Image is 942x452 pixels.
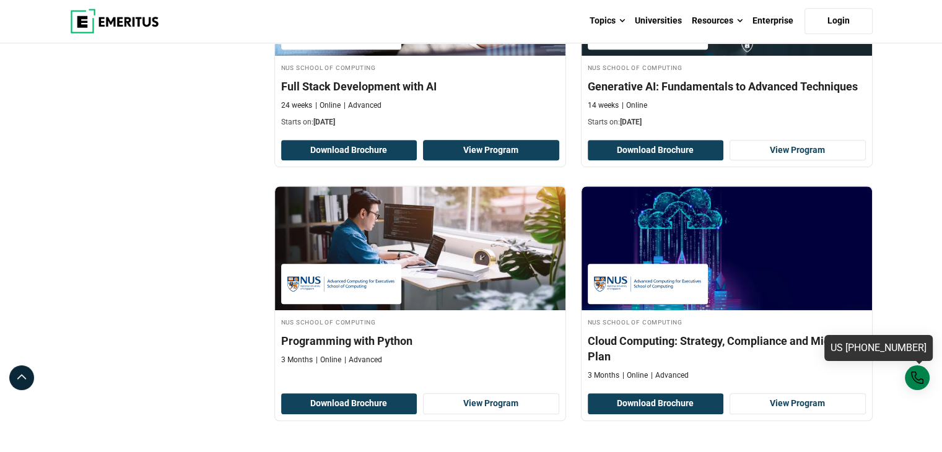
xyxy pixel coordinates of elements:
[588,140,724,161] button: Download Brochure
[730,393,866,414] a: View Program
[281,79,559,94] h4: Full Stack Development with AI
[344,355,382,365] p: Advanced
[281,117,559,128] p: Starts on:
[313,118,335,126] span: [DATE]
[344,100,382,111] p: Advanced
[588,393,724,414] button: Download Brochure
[622,370,648,381] p: Online
[281,355,313,365] p: 3 Months
[275,186,565,310] img: Programming with Python | Online AI and Machine Learning Course
[582,186,872,310] img: Cloud Computing: Strategy, Compliance and Migration Plan | Online Strategy and Innovation Course
[281,140,417,161] button: Download Brochure
[315,100,341,111] p: Online
[423,393,559,414] a: View Program
[423,140,559,161] a: View Program
[281,62,559,72] h4: NUS School of Computing
[620,118,642,126] span: [DATE]
[582,186,872,387] a: Strategy and Innovation Course by NUS School of Computing - NUS School of Computing NUS School of...
[281,393,417,414] button: Download Brochure
[588,100,619,111] p: 14 weeks
[622,100,647,111] p: Online
[805,8,873,34] a: Login
[651,370,689,381] p: Advanced
[588,370,619,381] p: 3 Months
[730,140,866,161] a: View Program
[281,100,312,111] p: 24 weeks
[824,335,933,361] a: US [PHONE_NUMBER]
[287,270,395,298] img: NUS School of Computing
[281,316,559,327] h4: NUS School of Computing
[588,79,866,94] h4: Generative AI: Fundamentals to Advanced Techniques
[588,117,866,128] p: Starts on:
[281,333,559,349] h4: Programming with Python
[316,355,341,365] p: Online
[588,62,866,72] h4: NUS School of Computing
[588,316,866,327] h4: NUS School of Computing
[275,186,565,372] a: AI and Machine Learning Course by NUS School of Computing - NUS School of Computing NUS School of...
[594,270,702,298] img: NUS School of Computing
[588,333,866,364] h4: Cloud Computing: Strategy, Compliance and Migration Plan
